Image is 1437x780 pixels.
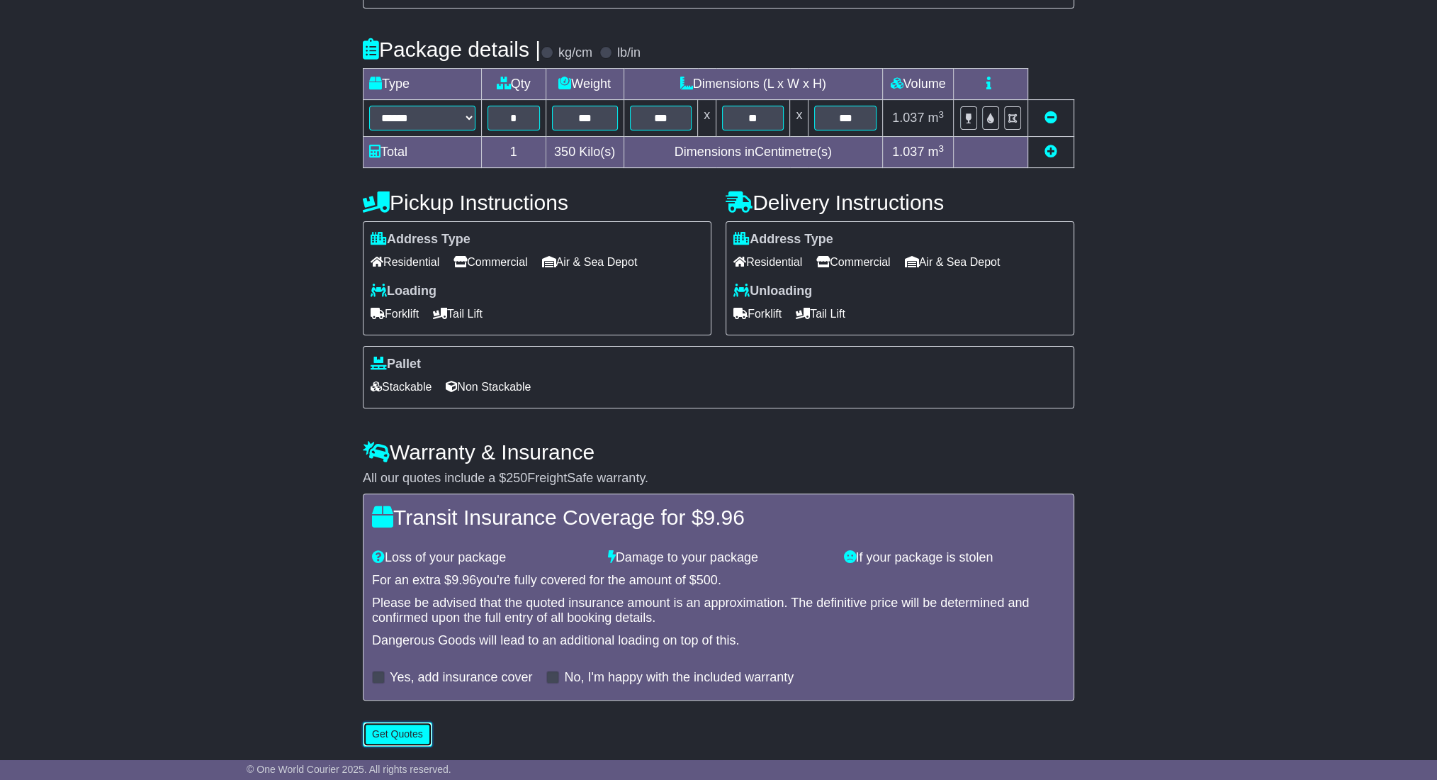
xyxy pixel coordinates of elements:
[371,251,439,273] span: Residential
[247,764,451,775] span: © One World Courier 2025. All rights reserved.
[938,109,944,120] sup: 3
[482,69,546,100] td: Qty
[564,670,794,686] label: No, I'm happy with the included warranty
[365,550,601,566] div: Loss of your package
[928,111,944,125] span: m
[836,550,1072,566] div: If your package is stolen
[506,471,527,485] span: 250
[733,284,812,299] label: Unloading
[371,376,432,398] span: Stackable
[390,670,532,686] label: Yes, add insurance cover
[733,251,802,273] span: Residential
[733,303,782,325] span: Forklift
[726,191,1074,214] h4: Delivery Instructions
[601,550,837,566] div: Damage to your package
[698,100,716,137] td: x
[451,573,476,587] span: 9.96
[363,440,1074,464] h4: Warranty & Insurance
[892,111,924,125] span: 1.037
[703,506,744,529] span: 9.96
[938,143,944,154] sup: 3
[542,251,638,273] span: Air & Sea Depot
[546,69,624,100] td: Weight
[363,191,711,214] h4: Pickup Instructions
[624,137,882,168] td: Dimensions in Centimetre(s)
[546,137,624,168] td: Kilo(s)
[371,303,419,325] span: Forklift
[372,506,1065,529] h4: Transit Insurance Coverage for $
[372,596,1065,626] div: Please be advised that the quoted insurance amount is an approximation. The definitive price will...
[790,100,808,137] td: x
[928,145,944,159] span: m
[733,232,833,247] label: Address Type
[371,232,470,247] label: Address Type
[363,471,1074,486] div: All our quotes include a $ FreightSafe warranty.
[364,69,482,100] td: Type
[371,284,436,299] label: Loading
[446,376,531,398] span: Non Stackable
[453,251,527,273] span: Commercial
[554,145,575,159] span: 350
[433,303,483,325] span: Tail Lift
[624,69,882,100] td: Dimensions (L x W x H)
[372,633,1065,649] div: Dangerous Goods will lead to an additional loading on top of this.
[882,69,953,100] td: Volume
[558,45,592,61] label: kg/cm
[1044,111,1057,125] a: Remove this item
[372,573,1065,589] div: For an extra $ you're fully covered for the amount of $ .
[905,251,1001,273] span: Air & Sea Depot
[363,38,541,61] h4: Package details |
[892,145,924,159] span: 1.037
[371,357,421,372] label: Pallet
[482,137,546,168] td: 1
[796,303,845,325] span: Tail Lift
[1044,145,1057,159] a: Add new item
[697,573,718,587] span: 500
[816,251,890,273] span: Commercial
[363,722,432,747] button: Get Quotes
[617,45,641,61] label: lb/in
[364,137,482,168] td: Total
